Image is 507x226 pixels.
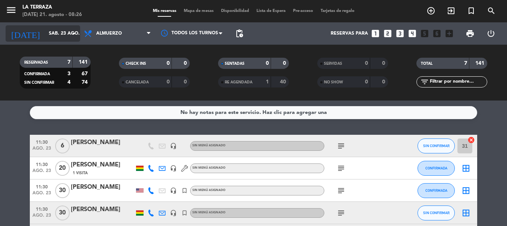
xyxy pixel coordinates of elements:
span: Disponibilidad [217,9,253,13]
i: add_circle_outline [426,6,435,15]
strong: 4 [67,80,70,85]
span: Reservas para [331,31,368,36]
span: print [466,29,475,38]
i: filter_list [420,77,429,86]
span: 20 [55,161,70,176]
i: border_all [462,209,470,217]
strong: 40 [280,79,287,85]
i: looks_5 [420,29,429,38]
i: cancel [467,136,475,144]
strong: 141 [79,60,89,65]
i: border_all [462,164,470,173]
span: CONFIRMADA [425,188,447,192]
span: Lista de Espera [253,9,289,13]
button: SIN CONFIRMAR [418,139,455,153]
i: power_settings_new [486,29,495,38]
i: turned_in_not [181,187,188,194]
span: SIN CONFIRMAR [423,144,450,148]
span: ago. 23 [32,191,51,199]
span: TOTAL [421,62,432,66]
strong: 0 [167,61,170,66]
span: Sin menú asignado [192,189,226,192]
span: CANCELADA [126,80,149,84]
span: Mis reservas [149,9,180,13]
span: Pre-acceso [289,9,317,13]
i: headset_mic [170,187,177,194]
i: border_all [462,186,470,195]
strong: 0 [184,79,188,85]
strong: 0 [365,61,368,66]
span: SIN CONFIRMAR [24,81,54,85]
strong: 0 [382,79,387,85]
span: 11:30 [32,137,51,146]
span: Sin menú asignado [192,211,226,214]
i: looks_one [371,29,380,38]
i: looks_4 [407,29,417,38]
i: subject [337,186,346,195]
button: menu [6,4,17,18]
i: exit_to_app [447,6,456,15]
span: CONFIRMADA [425,166,447,170]
span: 6 [55,139,70,153]
span: NO SHOW [324,80,343,84]
strong: 3 [67,71,70,76]
i: subject [337,141,346,150]
strong: 0 [184,61,188,66]
i: add_box [444,29,454,38]
strong: 0 [283,61,287,66]
strong: 74 [82,80,89,85]
span: RESERVADAS [24,61,48,64]
i: search [487,6,496,15]
input: Filtrar por nombre... [429,78,487,86]
div: LOG OUT [481,22,501,45]
span: Tarjetas de regalo [317,9,358,13]
strong: 0 [382,61,387,66]
div: [PERSON_NAME] [71,182,134,192]
div: [DATE] 21. agosto - 08:26 [22,11,82,19]
span: Sin menú asignado [192,166,226,169]
i: subject [337,209,346,217]
i: looks_3 [395,29,405,38]
strong: 67 [82,71,89,76]
strong: 7 [67,60,70,65]
span: 30 [55,206,70,220]
i: subject [337,164,346,173]
i: turned_in_not [467,6,476,15]
div: [PERSON_NAME] [71,205,134,214]
i: headset_mic [170,210,177,216]
span: CONFIRMADA [24,72,50,76]
button: SIN CONFIRMAR [418,206,455,220]
span: Sin menú asignado [192,144,226,147]
i: [DATE] [6,25,45,42]
span: SIN CONFIRMAR [423,211,450,215]
div: [PERSON_NAME] [71,138,134,147]
button: CONFIRMADA [418,183,455,198]
i: headset_mic [170,165,177,172]
span: 1 Visita [73,170,88,176]
strong: 7 [464,61,467,66]
strong: 0 [266,61,269,66]
button: CONFIRMADA [418,161,455,176]
span: ago. 23 [32,146,51,155]
span: Mapa de mesas [180,9,217,13]
span: ago. 23 [32,168,51,177]
strong: 141 [475,61,486,66]
span: Almuerzo [96,31,122,36]
i: looks_6 [432,29,442,38]
i: arrow_drop_down [69,29,78,38]
i: headset_mic [170,143,177,149]
span: SENTADAS [225,62,245,66]
i: looks_two [383,29,393,38]
strong: 0 [365,79,368,85]
i: turned_in_not [181,210,188,216]
span: 11:30 [32,160,51,168]
span: 11:30 [32,204,51,213]
div: [PERSON_NAME] [71,160,134,170]
span: SERVIDAS [324,62,342,66]
span: 30 [55,183,70,198]
span: 11:30 [32,182,51,191]
i: menu [6,4,17,16]
span: ago. 23 [32,213,51,222]
span: CHECK INS [126,62,146,66]
span: RE AGENDADA [225,80,252,84]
